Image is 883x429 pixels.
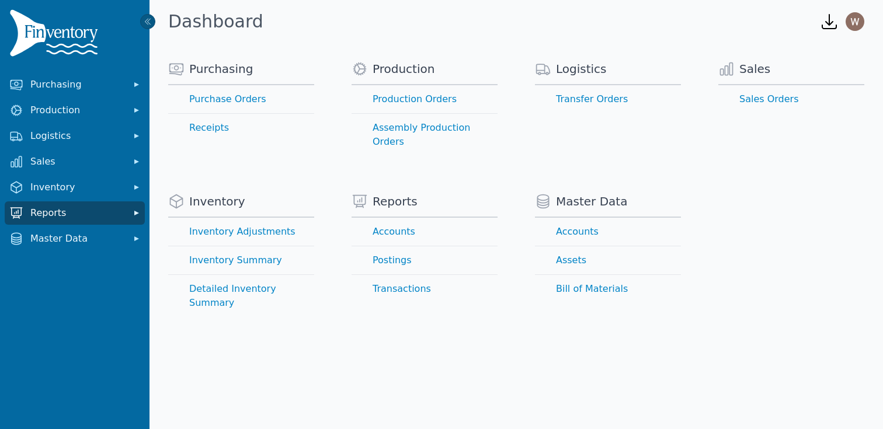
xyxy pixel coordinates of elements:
button: Master Data [5,227,145,250]
a: Accounts [535,218,681,246]
h1: Dashboard [168,11,263,32]
img: Finventory [9,9,103,61]
a: Transfer Orders [535,85,681,113]
span: Reports [373,193,418,210]
a: Assets [535,246,681,274]
button: Logistics [5,124,145,148]
button: Purchasing [5,73,145,96]
a: Inventory Adjustments [168,218,314,246]
span: Logistics [556,61,607,77]
button: Inventory [5,176,145,199]
span: Master Data [30,232,124,246]
a: Postings [352,246,498,274]
span: Purchasing [30,78,124,92]
a: Assembly Production Orders [352,114,498,156]
a: Inventory Summary [168,246,314,274]
button: Reports [5,201,145,225]
span: Sales [30,155,124,169]
span: Purchasing [189,61,253,77]
img: William Rogers [846,12,864,31]
a: Receipts [168,114,314,142]
span: Master Data [556,193,627,210]
a: Accounts [352,218,498,246]
a: Sales Orders [718,85,864,113]
span: Production [373,61,434,77]
span: Sales [739,61,770,77]
a: Production Orders [352,85,498,113]
span: Production [30,103,124,117]
button: Sales [5,150,145,173]
span: Inventory [30,180,124,194]
a: Detailed Inventory Summary [168,275,314,317]
a: Purchase Orders [168,85,314,113]
button: Production [5,99,145,122]
a: Bill of Materials [535,275,681,303]
span: Inventory [189,193,245,210]
a: Transactions [352,275,498,303]
span: Logistics [30,129,124,143]
span: Reports [30,206,124,220]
